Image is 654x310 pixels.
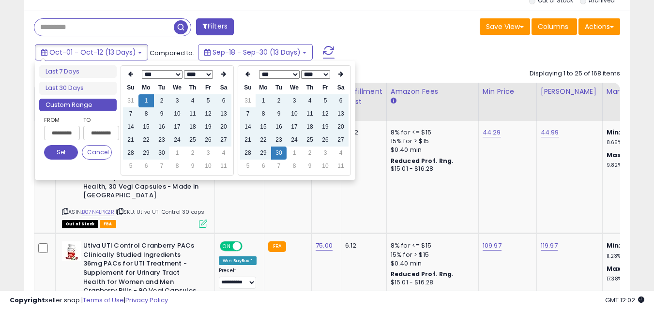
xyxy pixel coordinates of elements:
td: 8 [138,107,154,120]
td: 29 [138,147,154,160]
a: Terms of Use [83,295,124,305]
span: FBA [100,220,116,228]
td: 3 [318,147,333,160]
th: We [169,81,185,94]
b: Reduced Prof. Rng. [391,270,454,278]
td: 12 [200,107,216,120]
button: Cancel [82,145,112,160]
th: Tu [271,81,287,94]
th: Fr [318,81,333,94]
td: 9 [271,107,287,120]
td: 7 [123,107,138,120]
td: 7 [271,160,287,173]
b: Max: [607,264,624,273]
td: 10 [318,160,333,173]
td: 21 [123,133,138,147]
td: 2 [154,94,169,107]
td: 6 [138,160,154,173]
td: 26 [200,133,216,147]
button: Sep-18 - Sep-30 (13 Days) [198,44,313,60]
td: 18 [302,120,318,133]
td: 23 [271,133,287,147]
div: 8% for <= $15 [391,128,471,137]
div: $15.01 - $16.28 [391,279,471,287]
td: 19 [318,120,333,133]
li: Custom Range [39,99,117,112]
b: Max: [607,150,624,160]
a: B07N4LPK2R [82,208,114,216]
strong: Copyright [10,295,45,305]
span: ON [221,242,233,251]
img: 41kSIhQM9BL._SL40_.jpg [62,241,81,261]
td: 17 [287,120,302,133]
div: 15% for > $15 [391,251,471,259]
td: 22 [138,133,154,147]
td: 13 [216,107,231,120]
td: 3 [169,94,185,107]
td: 2 [302,147,318,160]
td: 11 [333,160,349,173]
td: 11 [185,107,200,120]
td: 4 [216,147,231,160]
td: 14 [240,120,256,133]
td: 8 [256,107,271,120]
a: 119.97 [541,241,558,251]
div: seller snap | | [10,296,168,305]
td: 28 [240,147,256,160]
span: Sep-18 - Sep-30 (13 Days) [213,47,301,57]
td: 7 [154,160,169,173]
td: 9 [185,160,200,173]
div: ASIN: [62,128,207,227]
button: Oct-01 - Oct-12 (13 Days) [35,44,148,60]
li: Last 7 Days [39,65,117,78]
td: 10 [200,160,216,173]
a: 109.97 [483,241,502,251]
td: 6 [216,94,231,107]
th: Mo [138,81,154,94]
th: Su [123,81,138,94]
th: Sa [216,81,231,94]
span: OFF [241,242,257,251]
td: 2 [271,94,287,107]
div: $15.01 - $16.28 [391,165,471,173]
td: 20 [333,120,349,133]
div: 6.12 [345,241,379,250]
div: 5.92 [345,128,379,137]
th: Su [240,81,256,94]
td: 28 [123,147,138,160]
td: 17 [169,120,185,133]
td: 9 [154,107,169,120]
td: 8 [287,160,302,173]
td: 14 [123,120,138,133]
td: 9 [302,160,318,173]
button: Set [44,145,78,160]
a: 75.00 [316,241,333,251]
span: All listings that are currently out of stock and unavailable for purchase on Amazon [62,220,98,228]
td: 8 [169,160,185,173]
small: FBA [268,241,286,252]
div: 15% for > $15 [391,137,471,146]
td: 22 [256,133,271,147]
td: 12 [318,107,333,120]
small: Amazon Fees. [391,97,396,105]
th: Th [302,81,318,94]
td: 30 [271,147,287,160]
th: Tu [154,81,169,94]
td: 24 [169,133,185,147]
td: 27 [333,133,349,147]
td: 1 [138,94,154,107]
td: 1 [169,147,185,160]
td: 11 [302,107,318,120]
div: Amazon Fees [391,87,474,97]
label: From [44,115,78,125]
td: 1 [287,147,302,160]
b: Reduced Prof. Rng. [391,157,454,165]
td: 16 [154,120,169,133]
button: Columns [532,18,577,35]
span: Compared to: [150,48,194,58]
div: Win BuyBox * [219,256,257,265]
td: 4 [302,94,318,107]
td: 31 [123,94,138,107]
td: 19 [200,120,216,133]
td: 2 [185,147,200,160]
